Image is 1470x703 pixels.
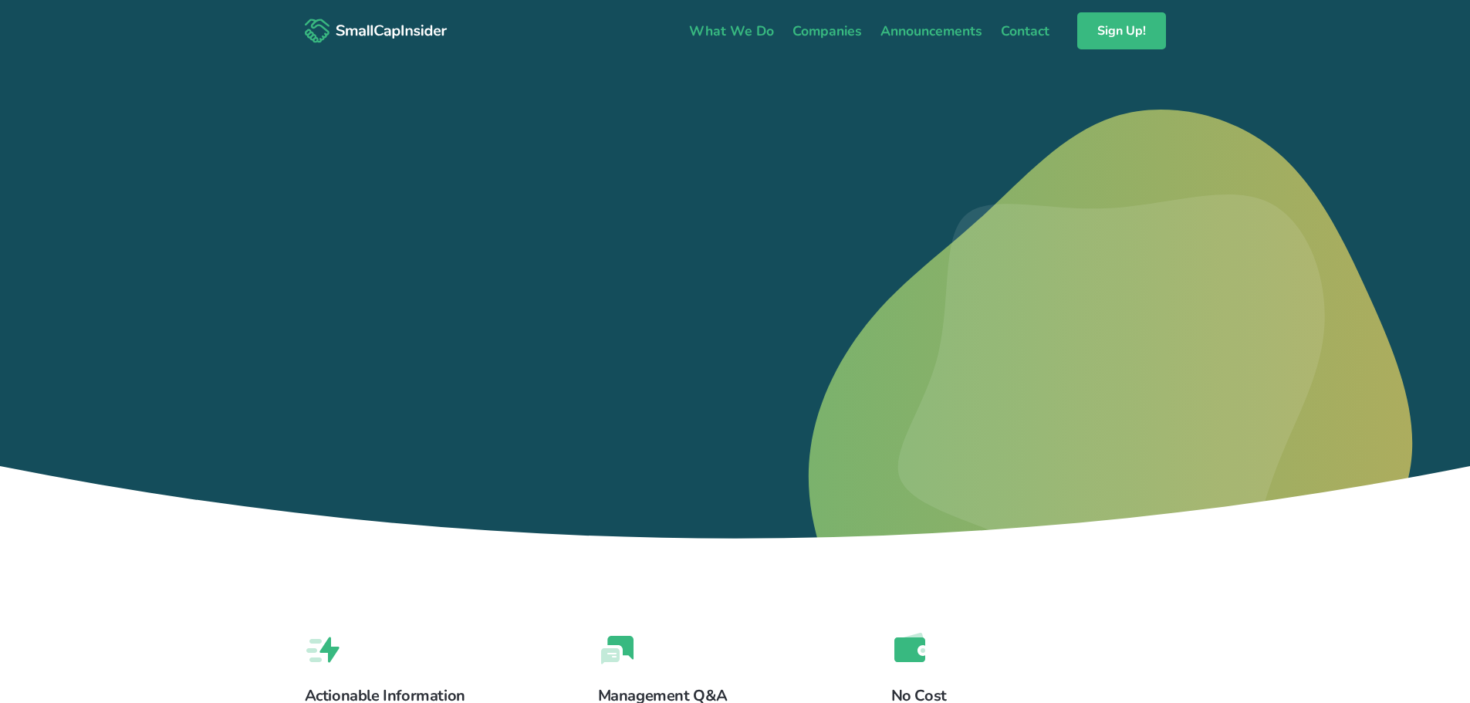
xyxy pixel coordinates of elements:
a: Contact [992,15,1059,47]
a: What We Do [680,15,783,47]
a: Announcements [871,15,992,47]
a: Companies [783,15,871,47]
img: SmallCapInsider [305,19,448,44]
a: Sign Up! [1077,12,1166,49]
